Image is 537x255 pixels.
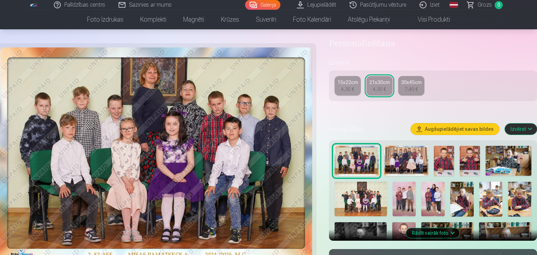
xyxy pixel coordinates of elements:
div: 4,30 € [373,86,386,93]
a: Krūzes [213,10,248,29]
h4: Personalizēšana [329,38,537,50]
div: 15x22cm [337,79,358,86]
div: 21x30cm [369,79,390,86]
div: 30x45cm [401,79,422,86]
h5: Fotogrāfijas [329,124,405,134]
button: Izvērst [505,123,537,135]
a: Foto izdrukas [79,10,132,29]
h5: Izmērs [329,58,537,68]
span: 0 [495,1,503,9]
a: Magnēti [175,10,213,29]
a: Foto kalendāri [285,10,339,29]
a: 21x30cm4,30 € [366,76,393,96]
a: Visi produkti [398,10,458,29]
a: Komplekti [132,10,175,29]
a: Atslēgu piekariņi [339,10,398,29]
a: 30x45cm7,40 € [398,76,424,96]
img: /fa1 [30,3,38,7]
button: Augšupielādējiet savas bildes [411,123,499,135]
div: 7,40 € [404,86,418,93]
span: Grozs [478,1,492,9]
a: 15x22cm4,30 € [335,76,361,96]
a: Suvenīri [248,10,285,29]
div: 4,30 € [341,86,354,93]
button: Rādīt vairāk foto [406,228,460,238]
